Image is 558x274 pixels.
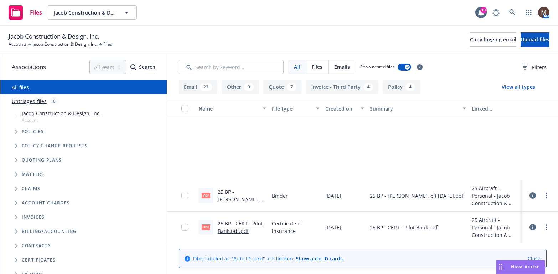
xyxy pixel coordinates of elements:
span: Files [312,63,322,71]
a: All files [12,84,29,91]
div: 7 [287,83,296,91]
input: Search by keyword... [179,60,284,74]
span: 25 BP - [PERSON_NAME], eff [DATE].pdf [370,192,464,199]
span: Binder [272,192,288,199]
button: Nova Assist [496,260,545,274]
span: Upload files [521,36,549,43]
span: Billing/Accounting [22,229,77,234]
button: Invoice - Third Party [306,80,378,94]
div: 25 Aircraft - Personal - Jacob Construction & Design Inc. [472,216,520,239]
div: 4 [363,83,373,91]
div: Name [198,105,258,112]
span: Filters [532,64,547,71]
input: Select all [181,105,188,112]
a: Switch app [522,5,536,20]
span: Jacob Construction & Design, Inc. [22,110,101,117]
span: Certificate of insurance [272,220,320,235]
span: Jacob Construction & Design, Inc. [54,9,115,16]
div: 23 [200,83,212,91]
button: Jacob Construction & Design, Inc. [48,5,137,20]
div: Drag to move [496,260,505,274]
a: Jacob Construction & Design, Inc. [32,41,98,47]
div: Tree Example [0,108,167,224]
div: Created on [325,105,356,112]
a: Show auto ID cards [296,255,343,262]
span: Associations [12,62,46,72]
div: 0 [50,97,59,105]
span: Policy change requests [22,144,88,148]
span: Files labeled as "Auto ID card" are hidden. [193,255,343,262]
span: Policies [22,130,44,134]
a: Untriaged files [12,97,47,105]
button: Copy logging email [470,32,516,47]
span: Claims [22,187,40,191]
span: pdf [202,193,210,198]
button: Email [179,80,217,94]
span: Account charges [22,201,70,205]
div: 25 Aircraft - Personal - Jacob Construction & Design Inc. [472,184,520,207]
span: Files [103,41,112,47]
a: Report a Bug [489,5,503,20]
span: Invoices [22,215,45,219]
span: Copy logging email [470,36,516,43]
span: Account [22,117,101,123]
button: Name [196,100,269,117]
button: File type [269,100,322,117]
button: Summary [367,100,469,117]
span: 25 BP - CERT - Pilot Bank.pdf [370,224,438,231]
span: [DATE] [325,192,341,199]
button: Quote [263,80,302,94]
div: File type [272,105,312,112]
span: Show nested files [360,64,395,70]
span: Filters [522,64,547,71]
a: 25 BP - CERT - Pilot Bank.pdf.pdf [218,220,263,234]
button: Other [222,80,259,94]
div: 9 [244,83,254,91]
input: Toggle Row Selected [181,192,188,199]
img: photo [538,7,549,18]
div: Search [130,60,155,74]
a: more [542,191,551,200]
span: [DATE] [325,224,341,231]
input: Toggle Row Selected [181,224,188,231]
div: Summary [370,105,458,112]
button: View all types [490,80,547,94]
span: Emails [334,63,350,71]
span: Certificates [22,258,56,262]
svg: Search [130,64,136,70]
button: SearchSearch [130,60,155,74]
button: Upload files [521,32,549,47]
div: 4 [405,83,415,91]
a: more [542,223,551,232]
span: Quoting plans [22,158,62,162]
span: Files [30,10,42,15]
span: Contracts [22,244,51,248]
button: Linked associations [469,100,522,117]
span: pdf [202,224,210,230]
span: Matters [22,172,44,177]
span: Nova Assist [511,264,539,270]
button: Filters [522,60,547,74]
a: Accounts [9,41,27,47]
span: All [294,63,300,71]
button: Created on [322,100,367,117]
a: 25 BP - [PERSON_NAME], eff [DATE].pdf.pdf [218,188,260,210]
a: Close [528,255,541,262]
a: Search [505,5,520,20]
span: Jacob Construction & Design, Inc. [9,32,99,41]
div: 19 [480,7,487,13]
a: Files [6,2,45,22]
div: Linked associations [472,105,520,112]
button: Policy [383,80,420,94]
